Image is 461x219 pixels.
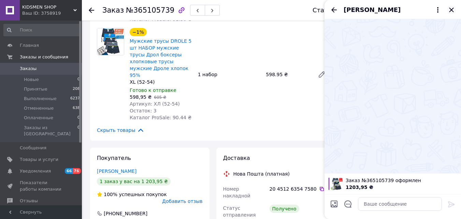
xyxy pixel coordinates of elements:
span: Заказ [102,6,124,14]
a: [PERSON_NAME] [97,168,136,174]
span: Оплаченные [24,115,53,121]
span: Каталог ProSale: 91.36 ₴ [130,16,191,22]
span: Артикул: ХЛ (52-54) [130,101,180,107]
div: 598.95 ₴ [263,70,312,79]
span: Доставка [223,155,250,161]
button: Назад [330,6,338,14]
span: Заказ №365105739 оформлен [346,177,457,184]
span: 208 [73,86,80,92]
div: Ваш ID: 3758919 [22,10,82,16]
button: Закрыть [447,6,456,14]
span: Готово к отправке [130,87,176,93]
span: Номер накладной [223,186,250,199]
span: Товары и услуги [20,156,58,163]
span: Уведомления [20,168,51,174]
span: Заказы из [GEOGRAPHIC_DATA] [24,125,77,137]
div: [PHONE_NUMBER] [103,210,148,217]
div: Получено [270,205,299,213]
span: 0 [77,77,80,83]
span: KIDSMEN SHOP [22,4,73,10]
span: Заказы и сообщения [20,54,68,60]
span: 605 ₴ [154,95,166,100]
span: 1203,95 ₴ [346,184,373,190]
span: №365105739 [126,6,174,14]
span: Принятые [24,86,47,92]
img: Мужские трусы DROLE 5 шт НАБОР мужские трусы Дрол боксеры хлопковые трусы мужские Дроле хлопок 95% [97,28,124,55]
div: Статус заказа [313,7,358,14]
span: Отзывы [20,198,38,204]
span: [PERSON_NAME] [344,5,401,14]
span: Главная [20,42,39,49]
span: 66 [65,168,73,174]
div: Вернуться назад [89,7,94,14]
span: Каталог ProSale: 90.44 ₴ [130,115,191,120]
button: Открыть шаблоны ответов [344,200,352,208]
span: Статус отправления [223,205,256,218]
span: Скрыть товары [97,126,144,134]
a: Редактировать [315,68,329,81]
div: 1 набор [195,70,263,79]
span: 638 [73,105,80,111]
span: Новые [24,77,39,83]
input: Поиск [3,24,81,36]
span: Остаток: 3 [130,108,157,113]
div: 20 4512 6354 7580 [270,186,329,192]
span: 0 [77,115,80,121]
span: 0 [77,125,80,137]
span: 100% [104,192,117,197]
div: успешных покупок [97,191,167,198]
a: Мужские трусы DROLE 5 шт НАБОР мужские трусы Дрол боксеры хлопковые трусы мужские Дроле хлопок 95% [130,38,191,78]
span: Показатели работы компании [20,180,63,192]
div: −1% [130,28,147,36]
span: 6237 [70,96,80,102]
span: Покупатель [97,155,131,161]
div: XL (52-54) [130,79,192,85]
button: [PERSON_NAME] [344,5,442,14]
div: Нова Пошта (платная) [232,170,291,177]
img: 6796974465_w100_h100_muzhskie-trusy-drole.jpg [331,178,343,190]
div: 1 заказ у вас на 1 203,95 ₴ [97,177,171,186]
span: Добавить отзыв [162,199,202,204]
span: Выполненные [24,96,57,102]
span: Отмененные [24,105,54,111]
span: Заказы [20,66,37,72]
span: 76 [73,168,81,174]
span: 598,95 ₴ [130,94,152,100]
span: Сообщения [20,145,46,151]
